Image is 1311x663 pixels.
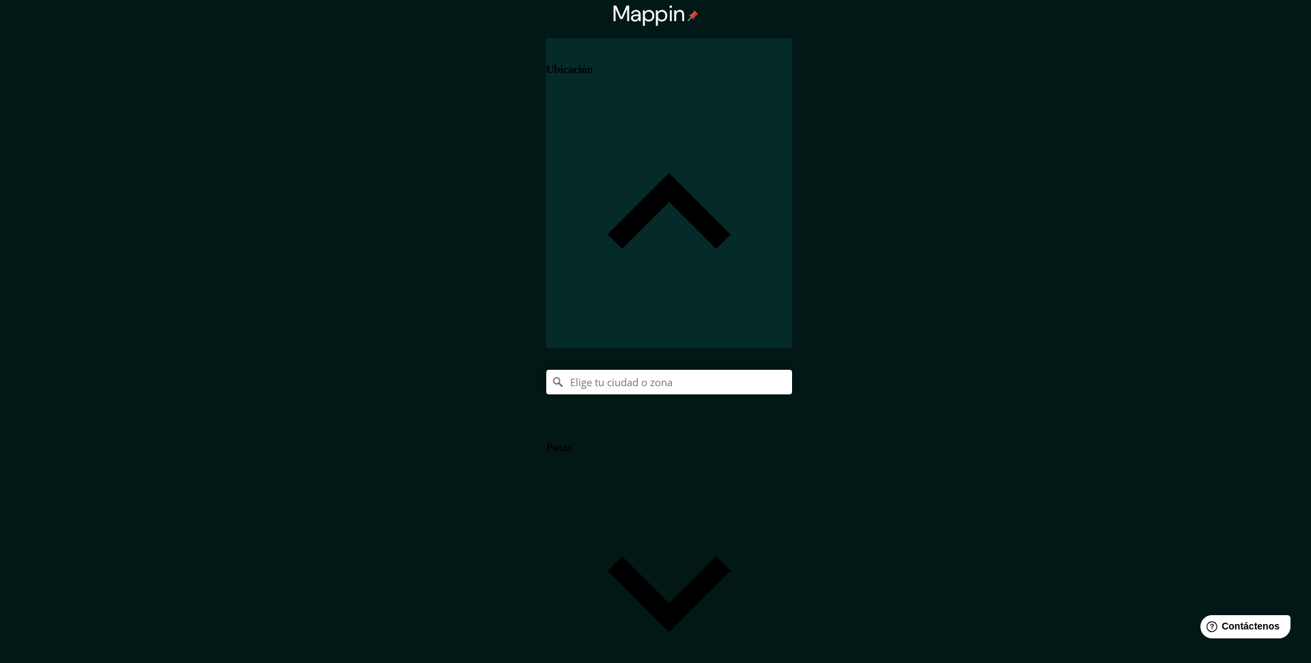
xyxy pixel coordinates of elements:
[546,38,792,348] div: Ubicación
[546,442,572,453] font: Patas
[546,370,792,394] input: Elige tu ciudad o zona
[546,64,593,75] font: Ubicación
[688,10,699,21] img: pin-icon.png
[1189,610,1296,648] iframe: Lanzador de widgets de ayuda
